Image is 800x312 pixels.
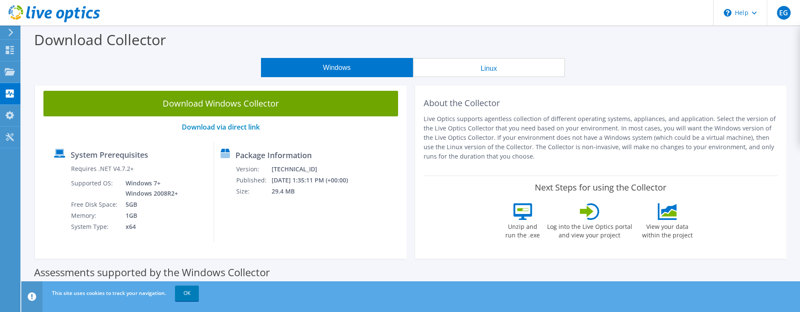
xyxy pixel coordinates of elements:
span: This site uses cookies to track your navigation. [52,289,166,297]
h2: About the Collector [424,98,778,108]
td: Size: [236,186,271,197]
label: Package Information [235,151,312,159]
label: Log into the Live Optics portal and view your project [547,220,633,240]
a: OK [175,286,199,301]
label: Assessments supported by the Windows Collector [34,268,270,277]
label: Next Steps for using the Collector [535,182,666,193]
td: [DATE] 1:35:11 PM (+00:00) [271,175,359,186]
td: 5GB [119,199,180,210]
label: View your data within the project [637,220,698,240]
label: Requires .NET V4.7.2+ [71,165,134,173]
svg: \n [724,9,731,17]
a: Download Windows Collector [43,91,398,116]
td: System Type: [71,221,119,232]
label: Unzip and run the .exe [503,220,542,240]
td: 29.4 MB [271,186,359,197]
label: System Prerequisites [71,150,148,159]
button: Linux [413,58,565,77]
td: Version: [236,164,271,175]
td: 1GB [119,210,180,221]
td: Published: [236,175,271,186]
td: Windows 7+ Windows 2008R2+ [119,178,180,199]
span: EG [777,6,791,20]
td: Supported OS: [71,178,119,199]
label: Download Collector [34,30,166,49]
a: Download via direct link [182,122,260,132]
td: x64 [119,221,180,232]
td: Memory: [71,210,119,221]
td: [TECHNICAL_ID] [271,164,359,175]
td: Free Disk Space: [71,199,119,210]
button: Windows [261,58,413,77]
p: Live Optics supports agentless collection of different operating systems, appliances, and applica... [424,114,778,161]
